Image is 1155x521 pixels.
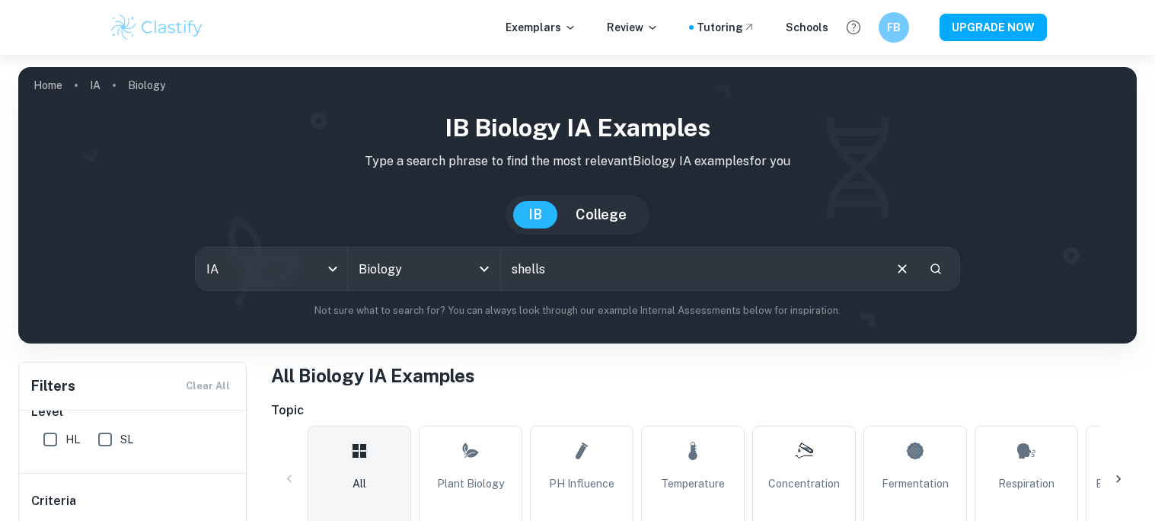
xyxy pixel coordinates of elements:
span: Plant Biology [437,475,504,492]
h6: Topic [271,401,1137,420]
button: FB [879,12,909,43]
h1: IB Biology IA examples [30,110,1125,146]
p: Type a search phrase to find the most relevant Biology IA examples for you [30,152,1125,171]
input: E.g. photosynthesis, coffee and protein, HDI and diabetes... [501,248,882,290]
span: HL [65,431,80,448]
button: Open [474,258,495,280]
p: Review [607,19,659,36]
span: All [353,475,366,492]
img: Clastify logo [109,12,206,43]
a: Tutoring [697,19,755,36]
h6: FB [885,19,902,36]
a: Home [34,75,62,96]
span: pH Influence [549,475,614,492]
a: Schools [786,19,828,36]
h6: Filters [31,376,75,397]
h6: Level [31,403,235,421]
h6: Criteria [31,492,76,510]
p: Not sure what to search for? You can always look through our example Internal Assessments below f... [30,303,1125,318]
span: Temperature [661,475,725,492]
button: College [560,201,642,229]
button: Help and Feedback [841,14,866,40]
button: Search [923,256,949,282]
button: Clear [888,254,917,283]
div: IA [196,248,348,290]
span: Fermentation [882,475,949,492]
span: SL [120,431,133,448]
p: Exemplars [506,19,576,36]
a: IA [90,75,101,96]
span: Respiration [998,475,1054,492]
span: Concentration [768,475,840,492]
button: UPGRADE NOW [940,14,1047,41]
p: Biology [128,77,165,94]
button: IB [513,201,557,229]
img: profile cover [18,67,1137,344]
h1: All Biology IA Examples [271,362,1137,389]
